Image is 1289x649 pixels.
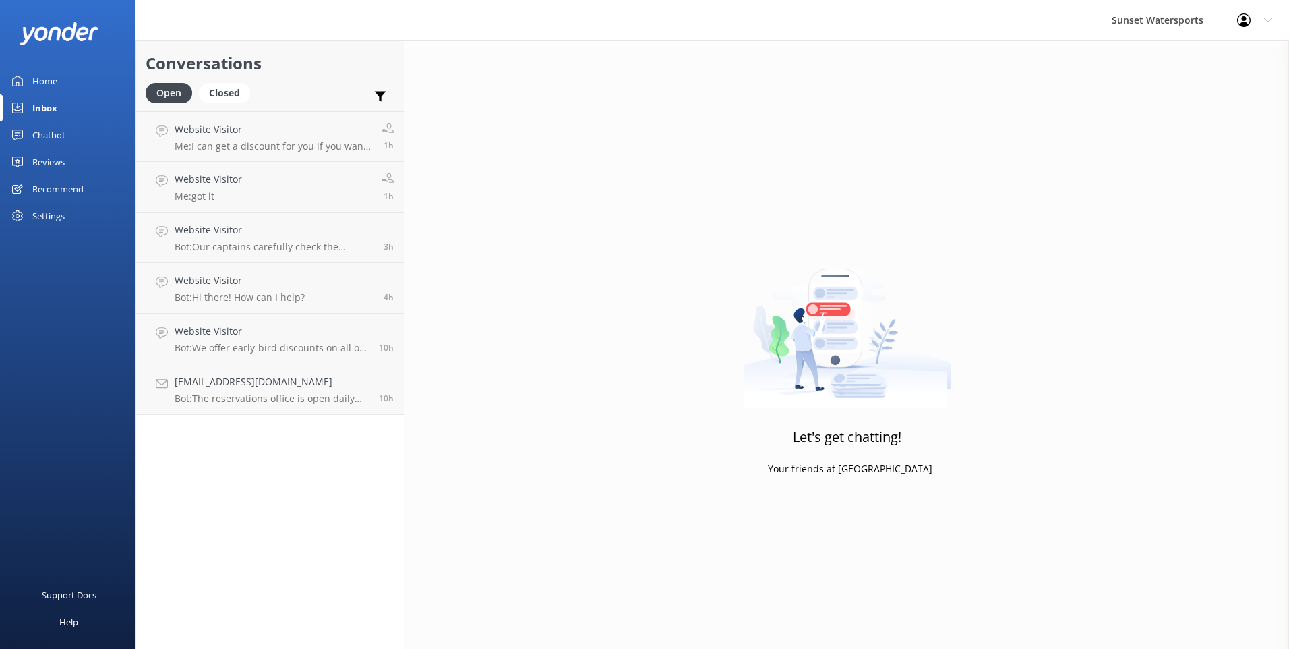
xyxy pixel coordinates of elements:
[20,22,98,45] img: yonder-white-logo.png
[32,202,65,229] div: Settings
[59,609,78,636] div: Help
[384,140,394,151] span: 10:01am 10-Aug-2025 (UTC -05:00) America/Cancun
[136,162,404,213] a: Website VisitorMe:got it1h
[136,314,404,364] a: Website VisitorBot:We offer early-bird discounts on all of our morning trips. When you book direc...
[199,83,250,103] div: Closed
[136,111,404,162] a: Website VisitorMe:I can get a discount for you if you want to go in the morning. Please give me a...
[42,582,96,609] div: Support Docs
[175,241,373,253] p: Bot: Our captains carefully check the weather on the day of your trip. If conditions are unsafe, ...
[32,121,65,148] div: Chatbot
[32,67,57,94] div: Home
[762,461,932,476] p: - Your friends at [GEOGRAPHIC_DATA]
[384,241,394,252] span: 07:46am 10-Aug-2025 (UTC -05:00) America/Cancun
[199,85,257,100] a: Closed
[136,364,404,415] a: [EMAIL_ADDRESS][DOMAIN_NAME]Bot:The reservations office is open daily from 8am to 11pm.10h
[379,393,394,404] span: 12:11am 10-Aug-2025 (UTC -05:00) America/Cancun
[32,148,65,175] div: Reviews
[743,240,951,409] img: artwork of a man stealing a conversation from at giant smartphone
[146,85,199,100] a: Open
[175,223,373,237] h4: Website Visitor
[175,122,371,137] h4: Website Visitor
[175,140,371,152] p: Me: I can get a discount for you if you want to go in the morning. Please give me a call at [PHON...
[175,190,242,202] p: Me: got it
[146,83,192,103] div: Open
[175,342,369,354] p: Bot: We offer early-bird discounts on all of our morning trips. When you book direct, we guarante...
[384,190,394,202] span: 09:13am 10-Aug-2025 (UTC -05:00) America/Cancun
[32,94,57,121] div: Inbox
[136,263,404,314] a: Website VisitorBot:Hi there! How can I help?4h
[379,342,394,354] span: 12:20am 10-Aug-2025 (UTC -05:00) America/Cancun
[175,273,305,288] h4: Website Visitor
[384,291,394,303] span: 06:57am 10-Aug-2025 (UTC -05:00) America/Cancun
[32,175,84,202] div: Recommend
[175,324,369,339] h4: Website Visitor
[175,393,369,405] p: Bot: The reservations office is open daily from 8am to 11pm.
[136,213,404,263] a: Website VisitorBot:Our captains carefully check the weather on the day of your trip. If condition...
[146,51,394,76] h2: Conversations
[175,172,242,187] h4: Website Visitor
[175,374,369,389] h4: [EMAIL_ADDRESS][DOMAIN_NAME]
[175,291,305,304] p: Bot: Hi there! How can I help?
[793,426,901,448] h3: Let's get chatting!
